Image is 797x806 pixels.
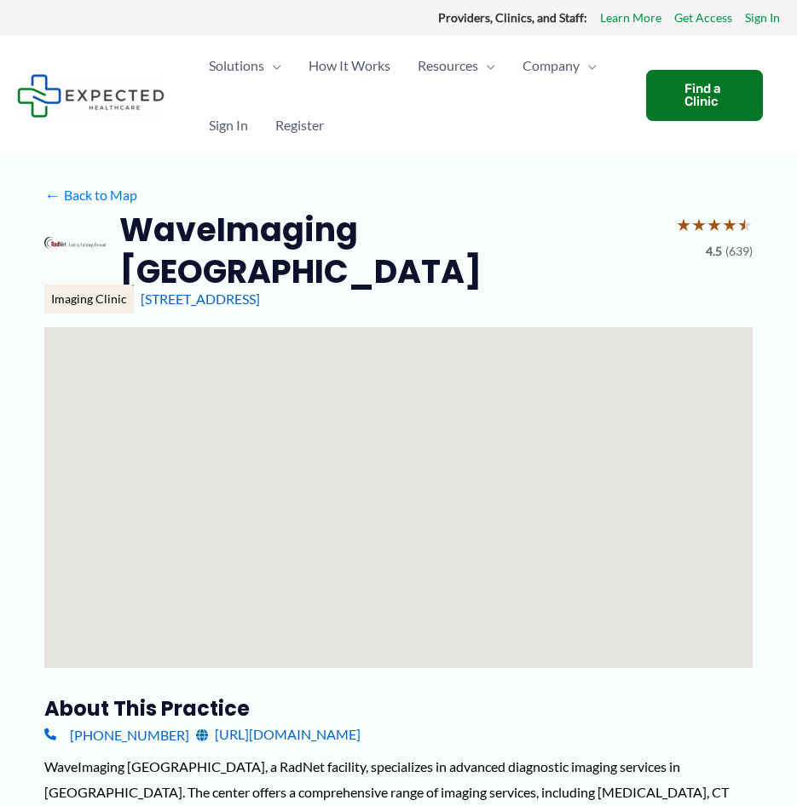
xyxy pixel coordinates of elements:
[141,291,260,307] a: [STREET_ADDRESS]
[706,240,722,262] span: 4.5
[262,95,338,155] a: Register
[737,209,753,240] span: ★
[478,36,495,95] span: Menu Toggle
[264,36,281,95] span: Menu Toggle
[418,36,478,95] span: Resources
[676,209,691,240] span: ★
[44,285,134,314] div: Imaging Clinic
[209,95,248,155] span: Sign In
[404,36,509,95] a: ResourcesMenu Toggle
[195,36,295,95] a: SolutionsMenu Toggle
[295,36,404,95] a: How It Works
[44,182,137,208] a: ←Back to Map
[195,95,262,155] a: Sign In
[309,36,390,95] span: How It Works
[275,95,324,155] span: Register
[745,7,780,29] a: Sign In
[674,7,732,29] a: Get Access
[722,209,737,240] span: ★
[509,36,610,95] a: CompanyMenu Toggle
[196,722,361,747] a: [URL][DOMAIN_NAME]
[725,240,753,262] span: (639)
[600,7,661,29] a: Learn More
[523,36,580,95] span: Company
[44,187,61,203] span: ←
[209,36,264,95] span: Solutions
[438,10,587,25] strong: Providers, Clinics, and Staff:
[17,74,165,118] img: Expected Healthcare Logo - side, dark font, small
[707,209,722,240] span: ★
[691,209,707,240] span: ★
[580,36,597,95] span: Menu Toggle
[44,695,753,722] h3: About this practice
[44,722,189,747] a: [PHONE_NUMBER]
[119,209,662,293] h2: WaveImaging [GEOGRAPHIC_DATA]
[195,36,629,155] nav: Primary Site Navigation
[646,70,763,121] a: Find a Clinic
